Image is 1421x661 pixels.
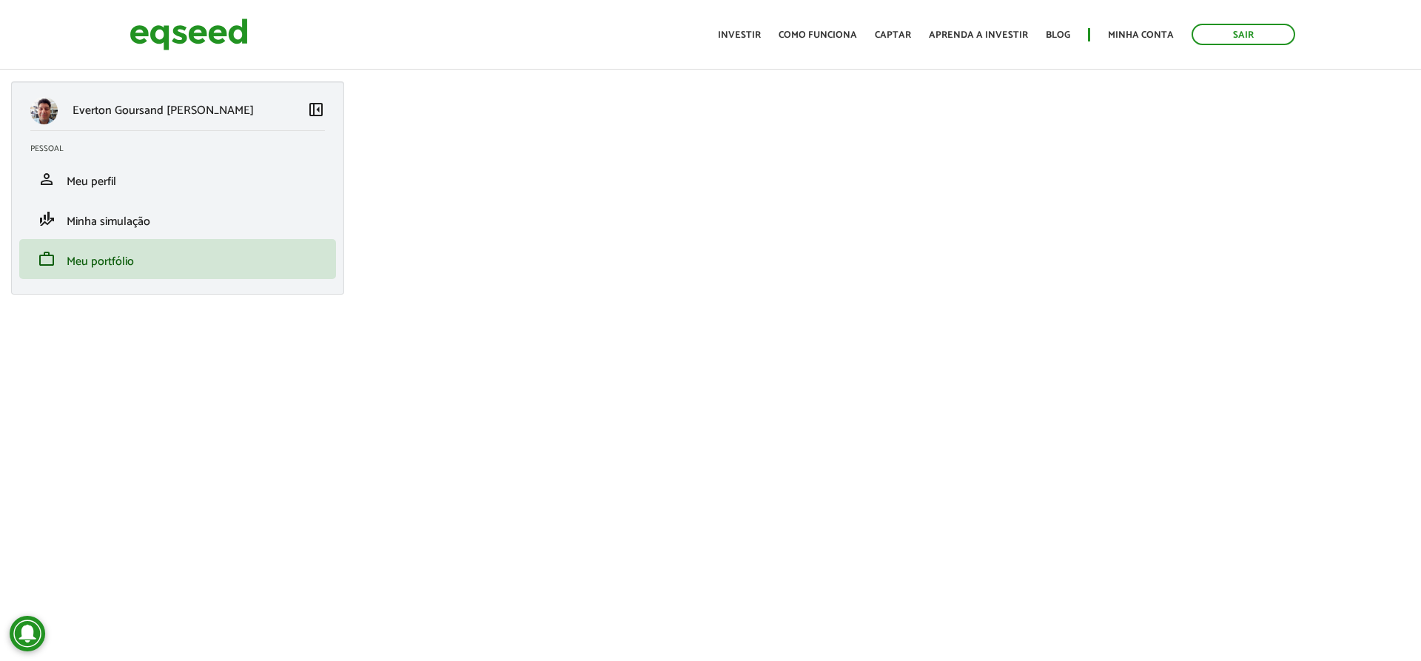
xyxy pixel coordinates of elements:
[19,239,336,279] li: Meu portfólio
[1046,30,1070,40] a: Blog
[30,250,325,268] a: workMeu portfólio
[67,212,150,232] span: Minha simulação
[30,144,336,153] h2: Pessoal
[30,210,325,228] a: finance_modeMinha simulação
[875,30,911,40] a: Captar
[779,30,857,40] a: Como funciona
[38,170,56,188] span: person
[718,30,761,40] a: Investir
[67,252,134,272] span: Meu portfólio
[73,104,254,118] p: Everton Goursand [PERSON_NAME]
[307,101,325,121] a: Colapsar menu
[1108,30,1174,40] a: Minha conta
[19,159,336,199] li: Meu perfil
[19,199,336,239] li: Minha simulação
[929,30,1028,40] a: Aprenda a investir
[38,210,56,228] span: finance_mode
[1192,24,1295,45] a: Sair
[30,170,325,188] a: personMeu perfil
[307,101,325,118] span: left_panel_close
[67,172,116,192] span: Meu perfil
[38,250,56,268] span: work
[130,15,248,54] img: EqSeed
